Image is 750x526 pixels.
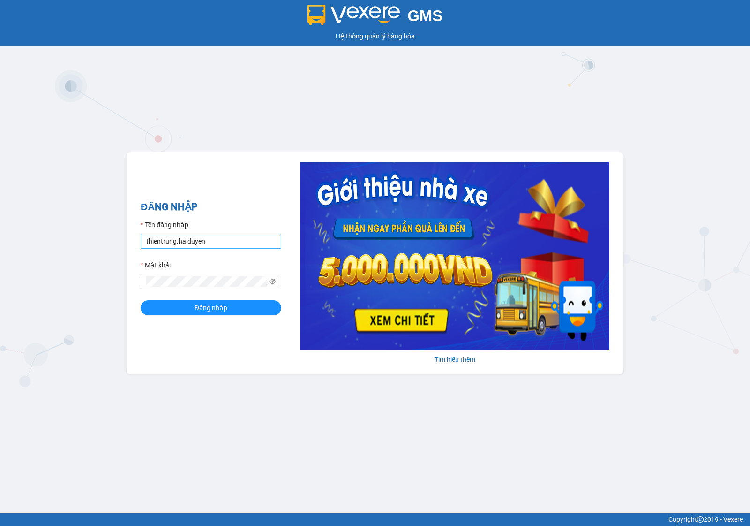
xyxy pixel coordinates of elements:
[407,7,442,24] span: GMS
[300,162,609,350] img: banner-0
[7,514,743,525] div: Copyright 2019 - Vexere
[141,260,173,270] label: Mật khẩu
[141,300,281,315] button: Đăng nhập
[141,199,281,215] h2: ĐĂNG NHẬP
[307,5,400,25] img: logo 2
[195,303,227,313] span: Đăng nhập
[146,276,267,287] input: Mật khẩu
[2,31,748,41] div: Hệ thống quản lý hàng hóa
[269,278,276,285] span: eye-invisible
[300,354,609,365] div: Tìm hiểu thêm
[307,14,443,22] a: GMS
[141,234,281,249] input: Tên đăng nhập
[141,220,188,230] label: Tên đăng nhập
[697,516,704,523] span: copyright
